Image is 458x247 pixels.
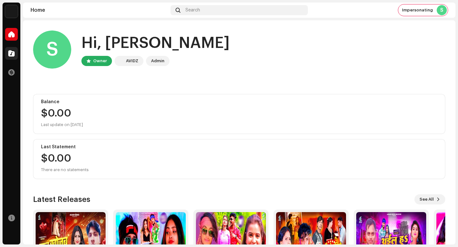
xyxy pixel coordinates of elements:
[41,121,437,129] div: Last update on [DATE]
[437,5,447,15] div: S
[33,30,71,69] div: S
[33,94,445,134] re-o-card-value: Balance
[93,57,107,65] div: Owner
[41,166,89,174] div: There are no statements
[420,193,434,206] span: See All
[126,57,138,65] div: AVIDZ
[41,144,437,150] div: Last Statement
[151,57,164,65] div: Admin
[5,5,18,18] img: 10d72f0b-d06a-424f-aeaa-9c9f537e57b6
[33,139,445,179] re-o-card-value: Last Statement
[116,57,123,65] img: 10d72f0b-d06a-424f-aeaa-9c9f537e57b6
[41,99,437,104] div: Balance
[414,194,445,204] button: See All
[81,33,230,53] div: Hi, [PERSON_NAME]
[185,8,200,13] span: Search
[33,194,90,204] h3: Latest Releases
[402,8,433,13] span: Impersonating
[31,8,168,13] div: Home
